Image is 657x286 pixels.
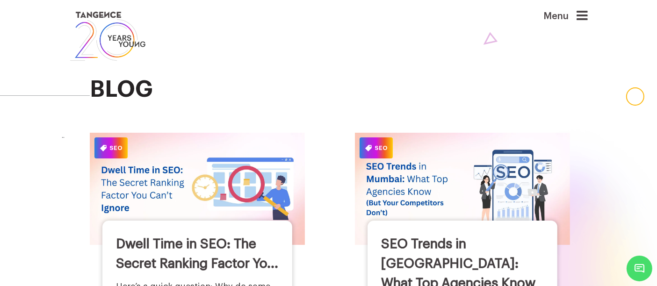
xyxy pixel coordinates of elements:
img: Category Icon [365,145,372,151]
img: logo SVG [69,9,147,63]
img: Dwell Time in SEO: The Secret Ranking Factor You Can’t Ignore [90,133,305,244]
img: Category Icon [100,145,107,151]
img: SEO Trends in Mumbai: What Top Agencies Know (But Your Competitors Don’t) [355,133,570,244]
h2: blog [90,77,588,102]
a: Dwell Time in SEO: The Secret Ranking Factor Yo... [116,237,278,270]
span: SEO [94,137,128,158]
span: SEO [360,137,393,158]
span: Chat Widget [627,256,652,281]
